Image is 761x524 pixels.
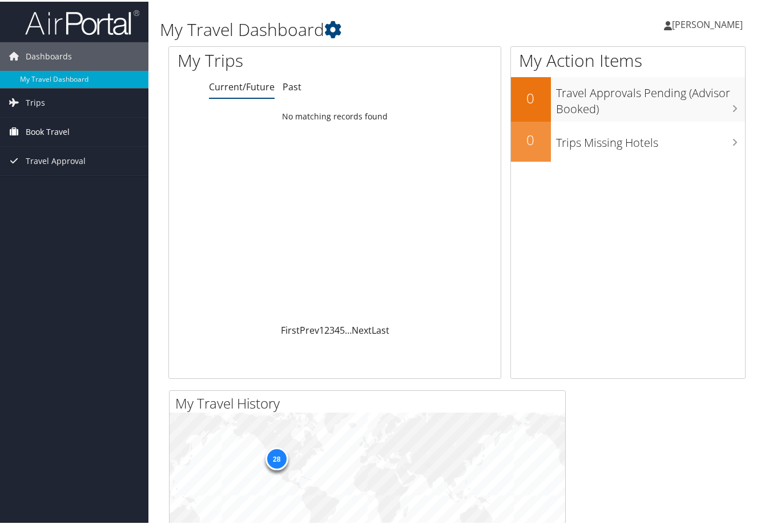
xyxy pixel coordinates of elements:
[557,127,746,149] h3: Trips Missing Hotels
[324,322,329,335] a: 2
[26,41,72,69] span: Dashboards
[26,87,45,115] span: Trips
[26,145,86,174] span: Travel Approval
[169,105,501,125] td: No matching records found
[178,47,354,71] h1: My Trips
[26,116,70,145] span: Book Travel
[672,17,743,29] span: [PERSON_NAME]
[281,322,300,335] a: First
[511,129,551,148] h2: 0
[160,16,556,40] h1: My Travel Dashboard
[335,322,340,335] a: 4
[25,7,139,34] img: airportal-logo.png
[345,322,352,335] span: …
[209,79,275,91] a: Current/Future
[265,446,288,469] div: 28
[511,75,746,119] a: 0Travel Approvals Pending (Advisor Booked)
[175,392,565,411] h2: My Travel History
[300,322,319,335] a: Prev
[340,322,345,335] a: 5
[557,78,746,115] h3: Travel Approvals Pending (Advisor Booked)
[329,322,335,335] a: 3
[511,47,746,71] h1: My Action Items
[372,322,389,335] a: Last
[283,79,301,91] a: Past
[664,6,754,40] a: [PERSON_NAME]
[352,322,372,335] a: Next
[511,120,746,160] a: 0Trips Missing Hotels
[511,87,551,106] h2: 0
[319,322,324,335] a: 1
